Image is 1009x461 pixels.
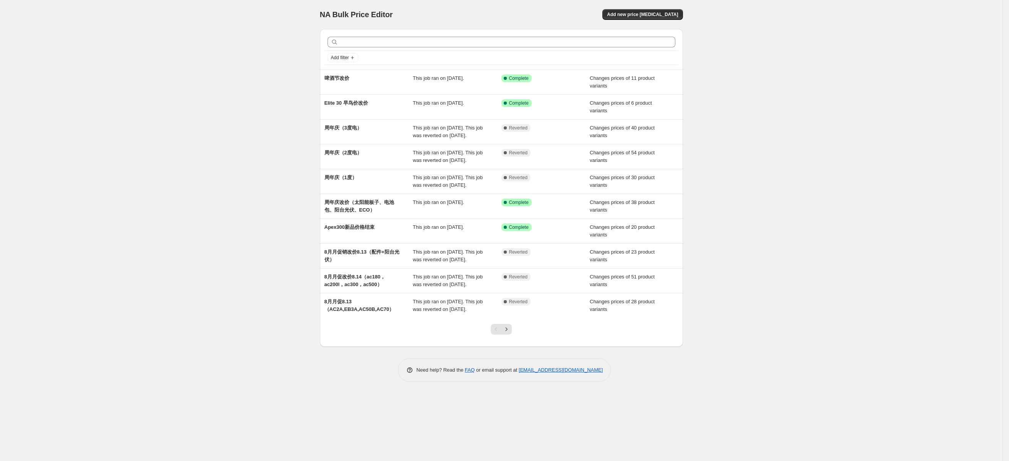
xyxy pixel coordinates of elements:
[590,175,655,188] span: Changes prices of 30 product variants
[475,367,519,373] span: or email support at
[509,199,529,205] span: Complete
[413,274,483,287] span: This job ran on [DATE]. This job was reverted on [DATE].
[324,199,394,213] span: 周年庆改价（太阳能板子、电池包、阳台光伏、ECO）
[509,125,528,131] span: Reverted
[509,249,528,255] span: Reverted
[413,249,483,262] span: This job ran on [DATE]. This job was reverted on [DATE].
[324,274,386,287] span: 8月月促改价8.14（ac180，ac200l，ac300，ac500）
[509,274,528,280] span: Reverted
[331,55,349,61] span: Add filter
[320,10,393,19] span: NA Bulk Price Editor
[509,299,528,305] span: Reverted
[324,175,357,180] span: 周年庆（1度）
[324,150,362,155] span: 周年庆（2度电）
[413,199,464,205] span: This job ran on [DATE].
[324,75,349,81] span: 啤酒节改价
[324,125,362,131] span: 周年庆（3度电）
[590,274,655,287] span: Changes prices of 51 product variants
[509,175,528,181] span: Reverted
[602,9,683,20] button: Add new price [MEDICAL_DATA]
[324,299,394,312] span: 8月月促8.13（AC2A,EB3A,AC50B,AC70）
[465,367,475,373] a: FAQ
[413,125,483,138] span: This job ran on [DATE]. This job was reverted on [DATE].
[413,175,483,188] span: This job ran on [DATE]. This job was reverted on [DATE].
[328,53,358,62] button: Add filter
[413,100,464,106] span: This job ran on [DATE].
[590,125,655,138] span: Changes prices of 40 product variants
[509,75,529,81] span: Complete
[413,75,464,81] span: This job ran on [DATE].
[590,249,655,262] span: Changes prices of 23 product variants
[324,249,399,262] span: 8月月促销改价8.13（配件+阳台光伏）
[590,299,655,312] span: Changes prices of 28 product variants
[509,224,529,230] span: Complete
[590,224,655,238] span: Changes prices of 20 product variants
[413,299,483,312] span: This job ran on [DATE]. This job was reverted on [DATE].
[590,199,655,213] span: Changes prices of 38 product variants
[324,100,368,106] span: Elite 30 早鸟价改价
[501,324,512,335] button: Next
[590,75,655,89] span: Changes prices of 11 product variants
[509,100,529,106] span: Complete
[519,367,603,373] a: [EMAIL_ADDRESS][DOMAIN_NAME]
[413,224,464,230] span: This job ran on [DATE].
[417,367,465,373] span: Need help? Read the
[607,11,678,18] span: Add new price [MEDICAL_DATA]
[590,150,655,163] span: Changes prices of 54 product variants
[590,100,652,113] span: Changes prices of 6 product variants
[324,224,375,230] span: Apex300新品价格结束
[413,150,483,163] span: This job ran on [DATE]. This job was reverted on [DATE].
[509,150,528,156] span: Reverted
[491,324,512,335] nav: Pagination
